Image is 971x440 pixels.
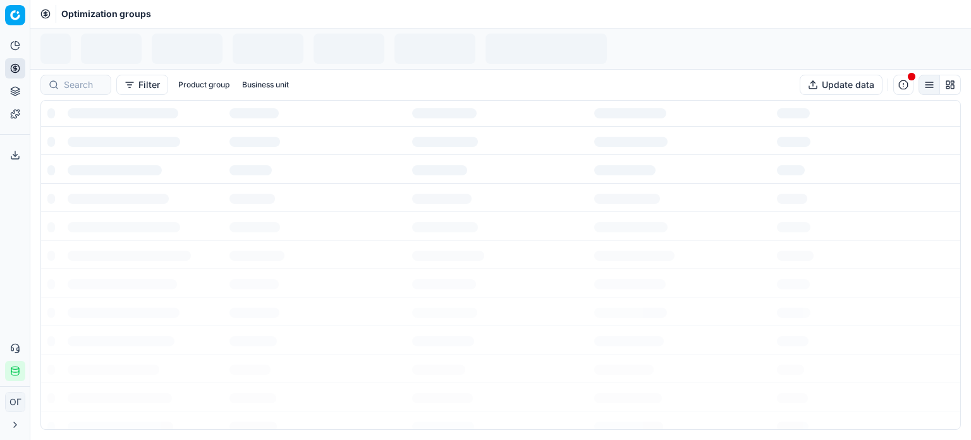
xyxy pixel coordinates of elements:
button: Filter [116,75,168,95]
button: Product group [173,77,235,92]
button: Business unit [237,77,294,92]
span: ОГ [6,393,25,412]
span: Optimization groups [61,8,151,20]
button: ОГ [5,392,25,412]
input: Search [64,79,103,91]
nav: breadcrumb [61,8,151,20]
button: Update data [800,75,882,95]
